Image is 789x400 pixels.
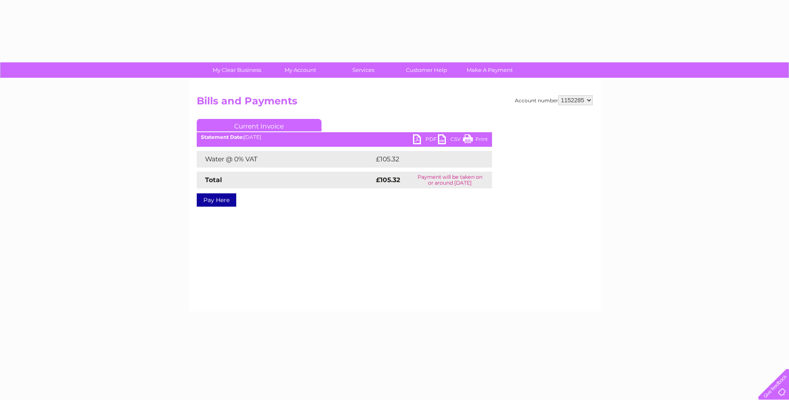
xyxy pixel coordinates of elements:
[408,172,492,188] td: Payment will be taken on or around [DATE]
[205,176,222,184] strong: Total
[515,95,593,105] div: Account number
[197,193,236,207] a: Pay Here
[329,62,398,78] a: Services
[392,62,461,78] a: Customer Help
[374,151,477,168] td: £105.32
[201,134,244,140] b: Statement Date:
[438,134,463,146] a: CSV
[197,134,492,140] div: [DATE]
[413,134,438,146] a: PDF
[376,176,400,184] strong: £105.32
[197,119,322,131] a: Current Invoice
[197,95,593,111] h2: Bills and Payments
[203,62,271,78] a: My Clear Business
[463,134,488,146] a: Print
[266,62,334,78] a: My Account
[455,62,524,78] a: Make A Payment
[197,151,374,168] td: Water @ 0% VAT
